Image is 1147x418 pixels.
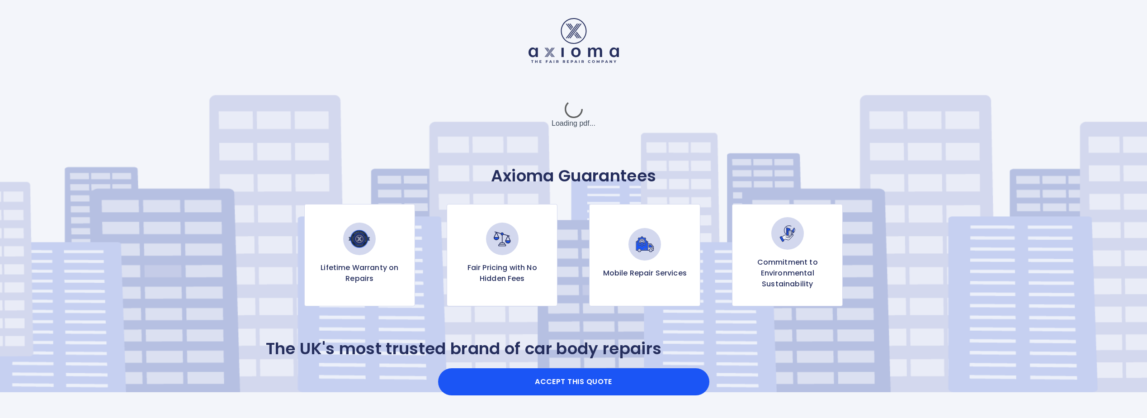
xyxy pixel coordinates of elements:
[506,92,642,137] div: Loading pdf...
[771,217,804,250] img: Commitment to Environmental Sustainability
[603,268,687,279] p: Mobile Repair Services
[486,223,519,255] img: Fair Pricing with No Hidden Fees
[266,339,662,359] p: The UK's most trusted brand of car body repairs
[529,18,619,63] img: Logo
[438,368,709,395] button: Accept this Quote
[740,257,835,290] p: Commitment to Environmental Sustainability
[628,228,661,261] img: Mobile Repair Services
[266,166,882,186] p: Axioma Guarantees
[312,262,407,284] p: Lifetime Warranty on Repairs
[454,262,550,284] p: Fair Pricing with No Hidden Fees
[343,223,376,255] img: Lifetime Warranty on Repairs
